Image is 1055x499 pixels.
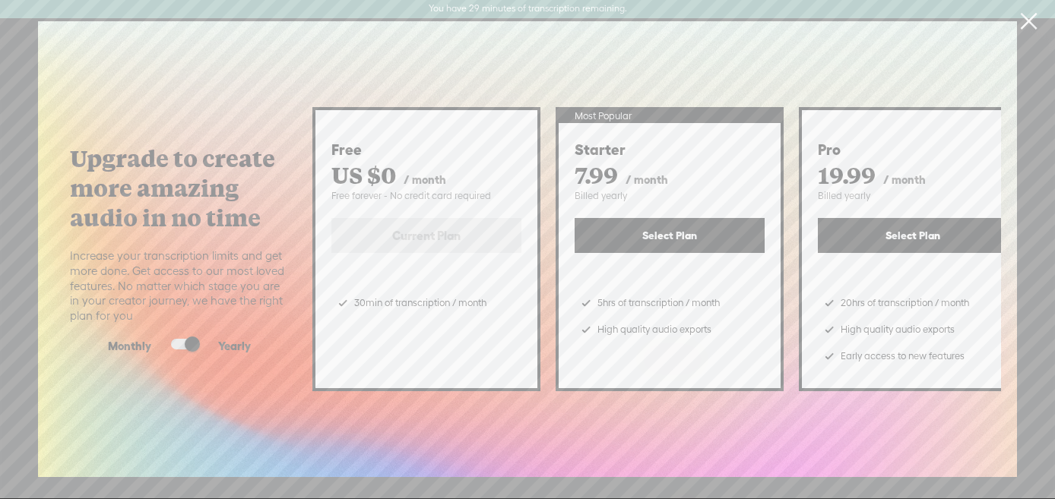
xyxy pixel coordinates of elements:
[883,173,926,186] span: / month
[818,218,1008,253] button: Select Plan
[108,339,151,354] span: Monthly
[331,141,521,159] div: Free
[597,318,711,341] span: High quality audio exports
[404,173,446,186] span: / month
[841,292,969,314] span: 20hrs of transcription / month
[575,218,765,253] button: Select Plan
[818,141,1008,159] div: Pro
[626,173,668,186] span: / month
[218,339,251,354] span: Yearly
[70,248,289,323] span: Increase your transcription limits and get more done. Get access to our most loved features. No m...
[331,159,396,190] span: US $0
[559,110,781,123] div: Most Popular
[331,218,521,253] label: Current Plan
[841,318,955,341] span: High quality audio exports
[70,144,289,232] label: Upgrade to create more amazing audio in no time
[575,141,765,159] div: Starter
[354,292,486,314] span: 30min of transcription / month
[331,190,521,203] div: Free forever - No credit card required
[841,345,965,368] span: Early access to new features
[818,159,876,190] span: 19.99
[575,190,765,203] div: Billed yearly
[575,159,618,190] span: 7.99
[597,292,720,314] span: 5hrs of transcription / month
[818,190,1008,203] div: Billed yearly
